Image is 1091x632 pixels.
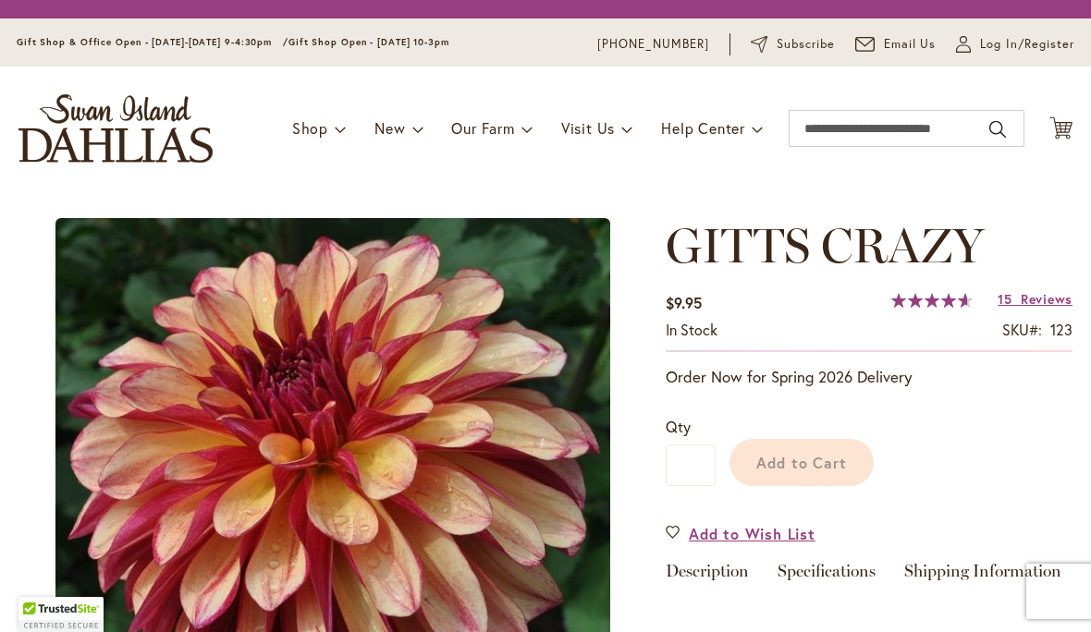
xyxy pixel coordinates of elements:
[666,366,1073,388] p: Order Now for Spring 2026 Delivery
[666,216,984,274] span: GITTS CRAZY
[777,35,835,54] span: Subscribe
[561,118,615,138] span: Visit Us
[451,118,514,138] span: Our Farm
[661,118,745,138] span: Help Center
[1050,320,1073,341] div: 123
[904,563,1061,589] a: Shipping Information
[891,293,973,308] div: 93%
[956,35,1074,54] a: Log In/Register
[689,523,815,544] span: Add to Wish List
[666,563,1073,589] div: Detailed Product Info
[998,290,1011,308] span: 15
[597,35,709,54] a: [PHONE_NUMBER]
[751,35,835,54] a: Subscribe
[884,35,937,54] span: Email Us
[855,35,937,54] a: Email Us
[666,293,702,312] span: $9.95
[666,523,815,544] a: Add to Wish List
[666,320,717,341] div: Availability
[989,115,1006,144] button: Search
[1002,320,1042,339] strong: SKU
[666,320,717,339] span: In stock
[778,563,876,589] a: Specifications
[998,290,1073,308] a: 15 Reviews
[292,118,328,138] span: Shop
[18,94,213,163] a: store logo
[980,35,1074,54] span: Log In/Register
[1021,290,1073,308] span: Reviews
[666,563,749,589] a: Description
[18,597,104,632] div: TrustedSite Certified
[288,36,449,48] span: Gift Shop Open - [DATE] 10-3pm
[374,118,405,138] span: New
[666,417,691,436] span: Qty
[17,36,288,48] span: Gift Shop & Office Open - [DATE]-[DATE] 9-4:30pm /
